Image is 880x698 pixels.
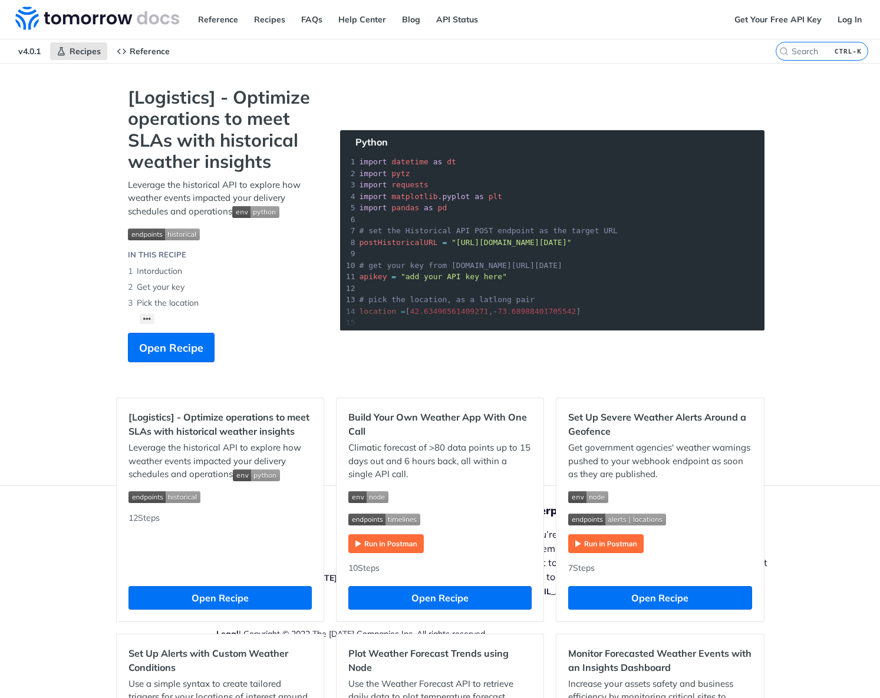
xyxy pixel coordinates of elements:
span: v4.0.1 [12,42,47,60]
a: FAQs [295,11,329,28]
a: Get Your Free API Key [728,11,828,28]
img: Run in Postman [568,534,644,553]
h2: Set Up Severe Weather Alerts Around a Geofence [568,410,752,438]
div: 10 Steps [348,562,532,574]
a: API Status [430,11,485,28]
p: Leverage the historical API to explore how weather events impacted your delivery schedules and op... [128,178,317,219]
h2: Set Up Alerts with Custom Weather Conditions [128,646,312,674]
h2: Plot Weather Forecast Trends using Node [348,646,532,674]
img: endpoint [568,514,666,525]
p: Get government agencies' weather warnings pushed to your webhook endpoint as soon as they are pub... [568,441,752,481]
span: Expand image [348,490,532,504]
button: Open Recipe [128,333,215,362]
p: Leverage the historical API to explore how weather events impacted your delivery schedules and op... [128,441,312,481]
p: Climatic forecast of >80 data points up to 15 days out and 6 hours back, all within a single API ... [348,441,532,481]
li: Get your key [128,279,317,295]
div: 12 Steps [128,512,312,574]
span: Reference [130,46,170,57]
a: Help Center [332,11,393,28]
h2: Monitor Forecasted Weather Events with an Insights Dashboard [568,646,752,674]
div: IN THIS RECIPE [128,249,186,261]
img: env [232,206,279,218]
a: Expand image [568,537,644,548]
img: endpoint [348,514,420,525]
button: Open Recipe [568,586,752,610]
button: Open Recipe [128,586,312,610]
li: Intorduction [128,263,317,279]
div: 7 Steps [568,562,752,574]
span: Expand image [568,512,752,525]
kbd: CTRL-K [832,45,865,57]
img: endpoint [128,491,200,503]
a: Recipes [50,42,107,60]
img: env [568,491,608,503]
span: Open Recipe [139,340,203,356]
span: Expand image [232,206,279,217]
button: ••• [140,314,155,324]
strong: [Logistics] - Optimize operations to meet SLAs with historical weather insights [128,87,317,173]
a: Recipes [248,11,292,28]
svg: Search [779,47,789,56]
img: Tomorrow.io Weather API Docs [15,6,179,30]
a: Log In [831,11,868,28]
a: Blog [395,11,427,28]
div: | Copyright © 2022 The [DATE] Companies Inc. All rights reserved [216,628,523,640]
li: Pick the location [128,295,317,311]
a: Legal [216,628,239,639]
h2: [Logistics] - Optimize operations to meet SLAs with historical weather insights [128,410,312,438]
a: Expand image [348,537,424,548]
button: Open Recipe [348,586,532,610]
span: Recipes [70,46,101,57]
span: Expand image [233,468,280,479]
span: Expand image [348,512,532,525]
span: Expand image [568,490,752,504]
img: endpoint [128,229,200,240]
img: env [233,469,280,481]
img: Run in Postman [348,534,424,553]
span: Expand image [128,227,317,240]
a: Reference [192,11,245,28]
img: env [348,491,388,503]
span: Expand image [128,490,312,504]
a: Reference [110,42,176,60]
h2: Build Your Own Weather App With One Call [348,410,532,438]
